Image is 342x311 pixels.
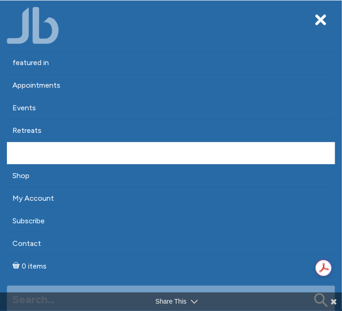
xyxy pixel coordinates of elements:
[7,97,335,119] a: Events
[12,262,22,270] i: Cart
[7,120,335,142] a: Retreats
[7,74,335,96] a: Appointments
[7,210,335,232] a: Subscribe
[22,261,47,272] span: 0 items
[7,255,335,277] a: Cart0 items
[7,52,335,74] a: featured in
[7,187,335,209] a: My Account
[7,165,335,187] a: Shop
[7,233,335,255] a: Contact
[314,14,328,25] button: Toggle navigation
[7,142,335,164] a: About
[7,7,59,44] img: Jamie Butler. The Everyday Medium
